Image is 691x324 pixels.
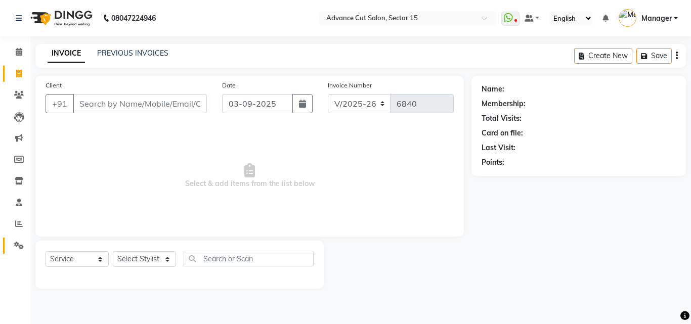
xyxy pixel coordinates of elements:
[46,81,62,90] label: Client
[482,143,515,153] div: Last Visit:
[482,99,526,109] div: Membership:
[184,251,314,266] input: Search or Scan
[482,128,523,138] div: Card on file:
[636,48,672,64] button: Save
[73,94,207,113] input: Search by Name/Mobile/Email/Code
[111,4,156,32] b: 08047224946
[482,84,504,95] div: Name:
[641,13,672,24] span: Manager
[482,113,522,124] div: Total Visits:
[574,48,632,64] button: Create New
[46,94,74,113] button: +91
[482,157,504,168] div: Points:
[619,9,636,27] img: Manager
[222,81,236,90] label: Date
[26,4,95,32] img: logo
[328,81,372,90] label: Invoice Number
[97,49,168,58] a: PREVIOUS INVOICES
[48,44,85,63] a: INVOICE
[46,125,454,226] span: Select & add items from the list below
